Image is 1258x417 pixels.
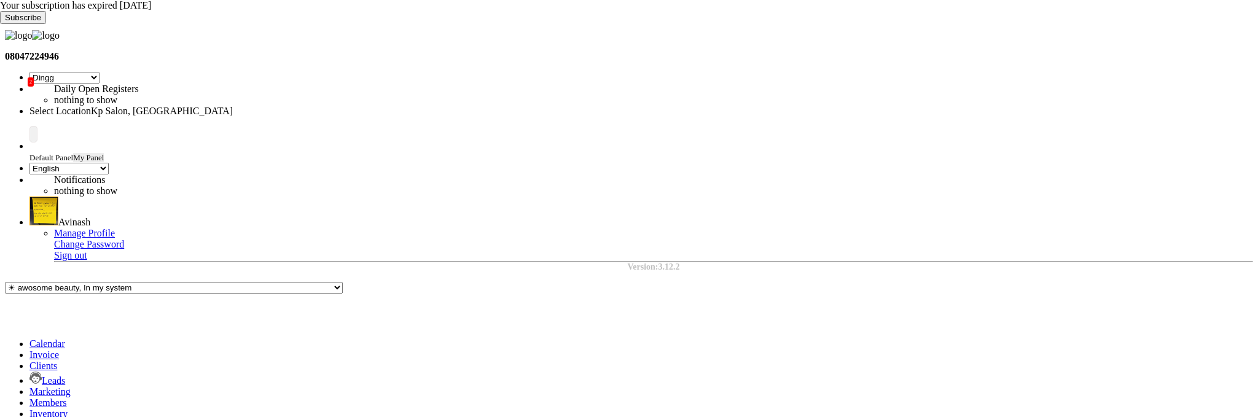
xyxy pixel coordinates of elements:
[29,349,59,360] a: Invoice
[54,185,361,197] li: nothing to show
[29,197,58,225] img: Avinash
[28,77,34,87] span: 2
[5,30,32,41] img: logo
[54,228,115,238] a: Manage Profile
[29,386,71,397] a: Marketing
[5,51,59,61] b: 08047224946
[58,217,90,227] span: Avinash
[54,262,1253,272] div: Version:3.12.2
[29,153,73,162] span: Default Panel
[54,239,124,249] a: Change Password
[73,153,104,162] span: My Panel
[29,397,66,408] a: Members
[54,250,87,260] a: Sign out
[32,30,59,41] img: logo
[54,84,361,95] div: Daily Open Registers
[29,360,57,371] a: Clients
[29,338,65,349] a: Calendar
[54,95,361,106] li: nothing to show
[54,174,361,185] div: Notifications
